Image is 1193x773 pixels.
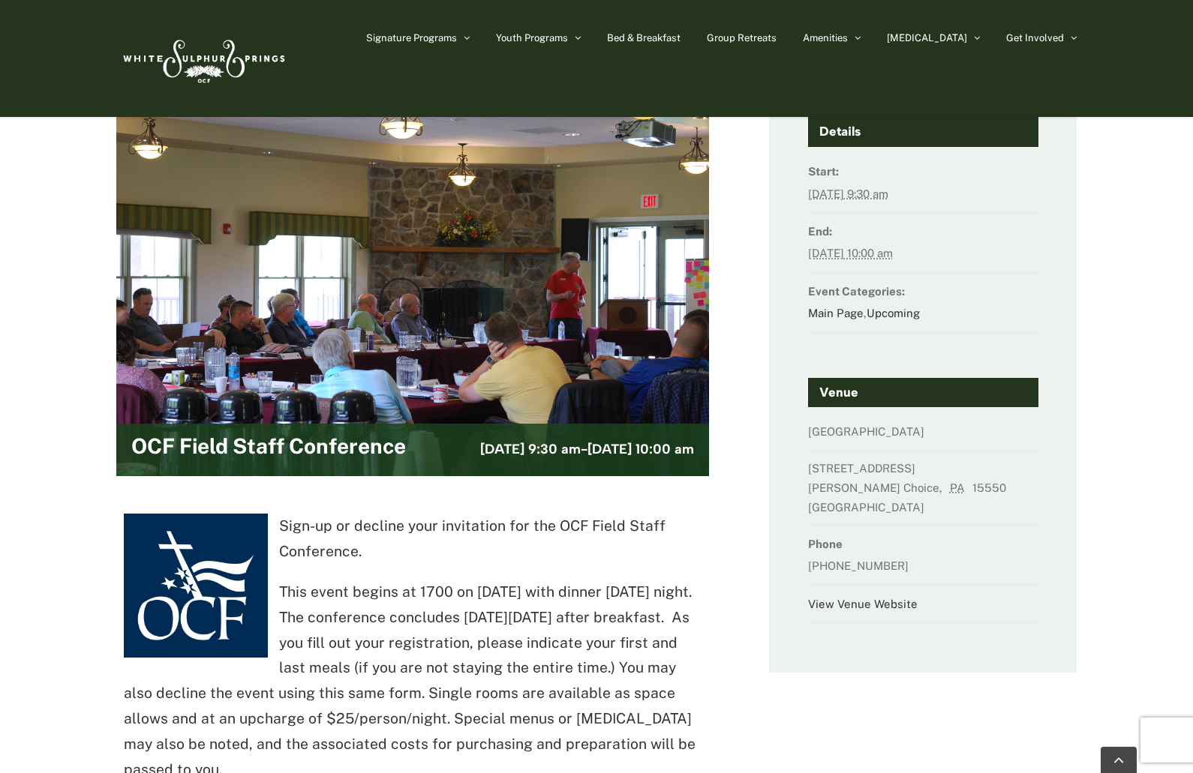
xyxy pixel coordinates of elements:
img: White Sulphur Springs Logo [116,23,289,94]
p: Sign-up or decline your invitation for the OCF Field Staff Conference. [124,514,702,565]
h2: OCF Field Staff Conference [131,435,406,465]
dt: End: [808,220,1038,242]
span: Group Retreats [707,33,777,43]
span: 15550 [972,481,1011,494]
h4: Venue [808,378,1038,408]
span: Amenities [803,33,848,43]
dt: Start: [808,160,1038,182]
span: [GEOGRAPHIC_DATA] [808,501,929,514]
span: [DATE] 10:00 am [587,441,694,457]
abbr: 2025-10-26 [808,187,888,200]
span: [PERSON_NAME] Choice [808,481,939,494]
dd: [PHONE_NUMBER] [808,555,1038,585]
h4: Details [808,117,1038,147]
span: Get Involved [1006,33,1064,43]
span: [STREET_ADDRESS] [808,462,915,475]
dd: , [808,302,1038,332]
a: Main Page [808,307,864,319]
span: Bed & Breakfast [607,33,681,43]
span: Youth Programs [496,33,568,43]
a: Upcoming [867,307,920,319]
h3: - [480,439,694,460]
abbr: 2025-10-30 [808,247,893,259]
span: , [939,481,947,494]
abbr: Pennsylvania [950,481,969,494]
span: [DATE] 9:30 am [480,441,581,457]
dt: Phone [808,533,1038,555]
dt: Event Categories: [808,280,1038,302]
dd: [GEOGRAPHIC_DATA] [808,421,1038,451]
span: [MEDICAL_DATA] [887,33,967,43]
span: Signature Programs [366,33,457,43]
a: View Venue Website [808,598,918,610]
